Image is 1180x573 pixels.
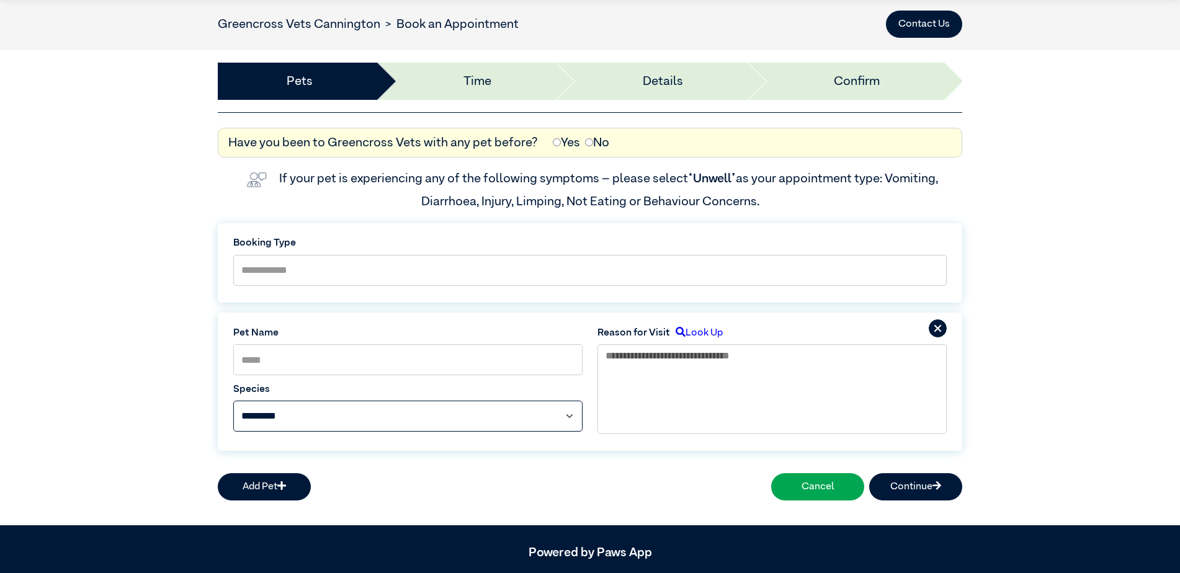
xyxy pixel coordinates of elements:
label: Booking Type [233,236,947,251]
label: Look Up [670,326,723,340]
li: Book an Appointment [380,15,519,33]
label: Have you been to Greencross Vets with any pet before? [228,133,538,152]
label: Reason for Visit [597,326,670,340]
label: No [585,133,609,152]
label: If your pet is experiencing any of the following symptoms – please select as your appointment typ... [279,172,941,207]
input: Yes [553,138,561,146]
h5: Powered by Paws App [218,545,962,560]
input: No [585,138,593,146]
label: Pet Name [233,326,583,340]
a: Greencross Vets Cannington [218,18,380,30]
button: Contact Us [886,11,962,38]
img: vet [242,167,272,192]
button: Cancel [771,473,864,500]
label: Yes [553,133,580,152]
span: “Unwell” [688,172,736,185]
a: Pets [287,72,313,91]
button: Add Pet [218,473,311,500]
label: Species [233,382,583,397]
button: Continue [869,473,962,500]
nav: breadcrumb [218,15,519,33]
